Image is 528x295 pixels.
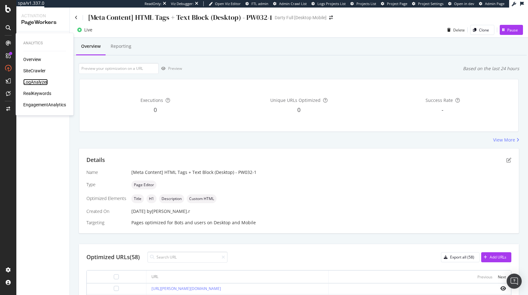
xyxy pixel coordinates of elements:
div: neutral label [131,181,157,189]
button: Next [498,273,506,281]
div: Created On [86,208,126,214]
button: Delete [445,25,465,35]
div: Details [86,156,105,164]
div: Export all (58) [450,254,474,260]
div: neutral label [159,194,184,203]
a: Open Viz Editor [209,1,241,6]
a: Project Page [381,1,407,6]
div: Optimized Elements [86,195,126,202]
div: Live [84,27,92,33]
div: Pages optimized for on [131,220,511,226]
button: Clone [470,25,494,35]
div: Viz Debugger: [171,1,194,6]
span: Projects List [356,1,376,6]
div: Activation [21,13,64,19]
a: FTL admin [245,1,268,6]
a: Click to go back [75,15,78,20]
a: EngagementAnalytics [23,102,66,108]
div: View More [493,137,515,143]
div: Desktop and Mobile [214,220,256,226]
a: Projects List [350,1,376,6]
div: neutral label [131,194,144,203]
span: FTL admin [251,1,268,6]
a: Admin Crawl List [273,1,307,6]
div: Targeting [86,220,126,226]
div: Pause [507,27,518,33]
div: Previous [477,274,492,280]
div: Add URLs [490,254,506,260]
button: Add URLs [481,252,511,262]
a: [URL][PERSON_NAME][DOMAIN_NAME] [151,286,221,291]
a: Logs Projects List [311,1,346,6]
div: Darty Full [Desktop Mobile] [275,14,327,21]
div: Overview [81,43,101,49]
button: Export all (58) [441,252,480,262]
span: Description [162,197,182,201]
div: Next [498,274,506,280]
span: Open Viz Editor [215,1,241,6]
button: Preview [159,64,182,74]
span: - [442,106,443,114]
span: Success Rate [426,97,453,103]
div: URL [151,274,158,280]
div: Analytics [23,41,66,46]
div: by [PERSON_NAME].r [147,208,190,214]
span: Executions [140,97,163,103]
div: Preview [168,66,182,71]
input: Search URL [147,252,228,263]
div: Clone [479,27,489,33]
span: 0 [297,106,300,114]
button: Previous [477,273,492,281]
a: Project Settings [412,1,443,6]
div: [DATE] [131,208,511,214]
a: View More [493,137,519,143]
span: Admin Page [485,1,504,6]
a: LogAnalyzer [23,79,48,85]
div: Open Intercom Messenger [507,274,522,289]
span: H1 [149,197,154,201]
span: Logs Projects List [317,1,346,6]
div: Based on the last 24 hours [463,65,519,72]
div: Delete [453,27,465,33]
span: Admin Crawl List [279,1,307,6]
span: Project Page [387,1,407,6]
span: Open in dev [454,1,474,6]
span: Custom HTML [189,197,214,201]
a: Overview [23,56,41,63]
div: arrow-right-arrow-left [329,15,333,20]
a: RealKeywords [23,90,51,97]
span: Page Editor [134,183,154,187]
div: [Meta Content] HTML Tags + Text Block (Desktop) - PW032-1 [131,169,511,175]
div: [Meta Content] HTML Tags + Text Block (Desktop) - PW032-1 [88,13,272,22]
div: ReadOnly: [145,1,162,6]
input: Preview your optimization on a URL [79,63,159,74]
span: Unique URLs Optimized [270,97,321,103]
button: Pause [500,25,523,35]
div: Type [86,181,126,188]
div: PageWorkers [21,19,64,26]
a: Admin Page [479,1,504,6]
span: Title [134,197,141,201]
span: Project Settings [418,1,443,6]
a: Open in dev [448,1,474,6]
div: Name [86,169,126,175]
div: Optimized URLs (58) [86,253,140,261]
span: 0 [154,106,157,114]
div: Bots and users [174,220,206,226]
a: SiteCrawler [23,68,46,74]
div: pen-to-square [506,158,511,163]
div: neutral label [187,194,217,203]
div: Reporting [111,43,131,49]
div: neutral label [146,194,157,203]
i: eye [500,286,506,291]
